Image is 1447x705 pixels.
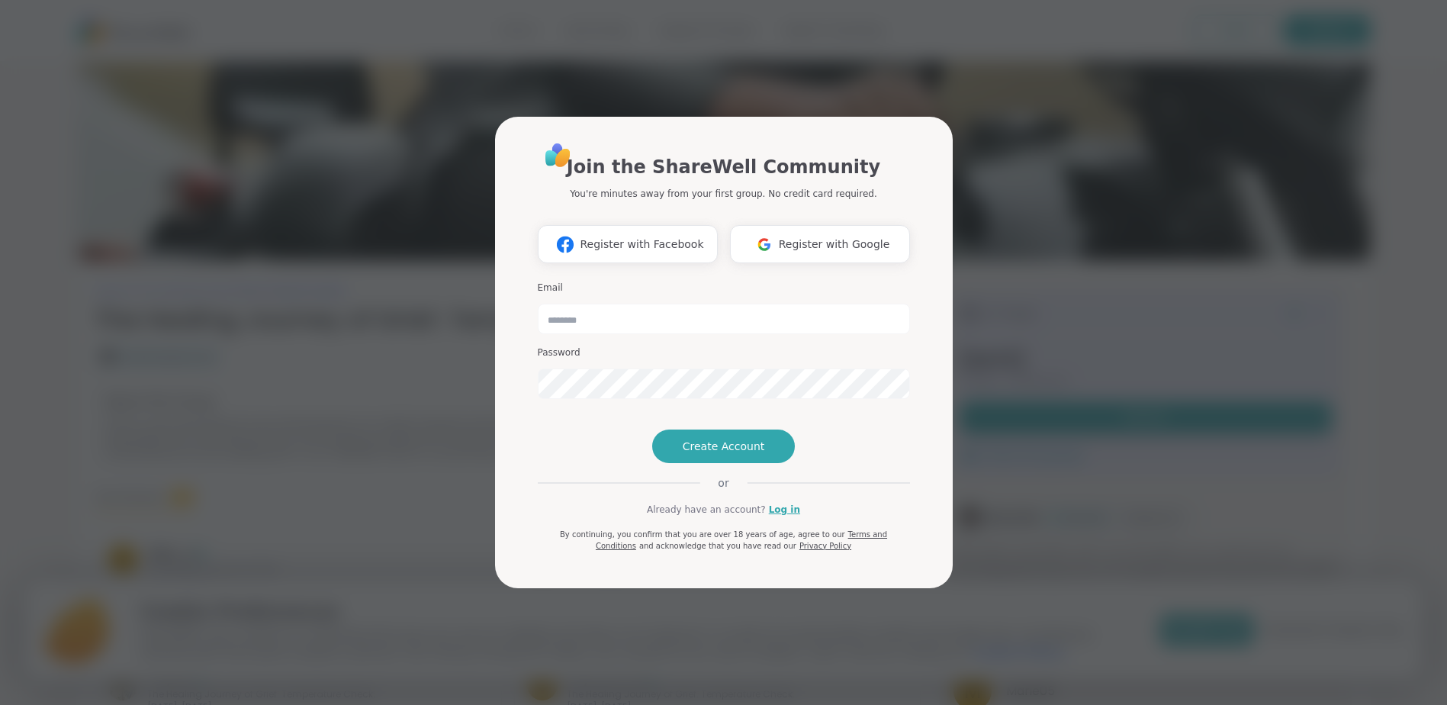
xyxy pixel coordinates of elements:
[551,230,580,259] img: ShareWell Logomark
[799,542,851,550] a: Privacy Policy
[699,475,747,491] span: or
[580,237,703,253] span: Register with Facebook
[570,187,876,201] p: You're minutes away from your first group. No credit card required.
[560,530,845,539] span: By continuing, you confirm that you are over 18 years of age, agree to our
[769,503,800,517] a: Log in
[779,237,890,253] span: Register with Google
[652,430,796,463] button: Create Account
[750,230,779,259] img: ShareWell Logomark
[538,346,910,359] h3: Password
[683,439,765,454] span: Create Account
[639,542,796,550] span: and acknowledge that you have read our
[541,138,575,172] img: ShareWell Logo
[538,225,718,263] button: Register with Facebook
[567,153,880,181] h1: Join the ShareWell Community
[730,225,910,263] button: Register with Google
[647,503,766,517] span: Already have an account?
[596,530,887,550] a: Terms and Conditions
[538,282,910,295] h3: Email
